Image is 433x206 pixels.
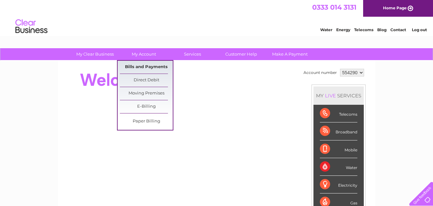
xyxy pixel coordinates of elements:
a: Customer Help [215,48,268,60]
div: Mobile [320,140,357,158]
a: Direct Debit [120,74,173,87]
div: Clear Business is a trading name of Verastar Limited (registered in [GEOGRAPHIC_DATA] No. 3667643... [65,4,368,31]
a: E-Billing [120,100,173,113]
a: Blog [377,27,387,32]
a: My Account [117,48,170,60]
a: Water [320,27,332,32]
div: Broadband [320,122,357,140]
a: Make A Payment [263,48,316,60]
a: Log out [412,27,427,32]
div: Water [320,158,357,176]
img: logo.png [15,17,48,36]
div: Telecoms [320,105,357,122]
a: Moving Premises [120,87,173,100]
a: 0333 014 3131 [312,3,356,11]
a: Paper Billing [120,115,173,128]
a: Energy [336,27,350,32]
a: My Clear Business [69,48,121,60]
a: Telecoms [354,27,373,32]
div: MY SERVICES [313,86,364,105]
a: Contact [390,27,406,32]
td: Account number [302,67,338,78]
div: Electricity [320,176,357,193]
a: Bills and Payments [120,61,173,74]
div: LIVE [324,93,337,99]
a: Services [166,48,219,60]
